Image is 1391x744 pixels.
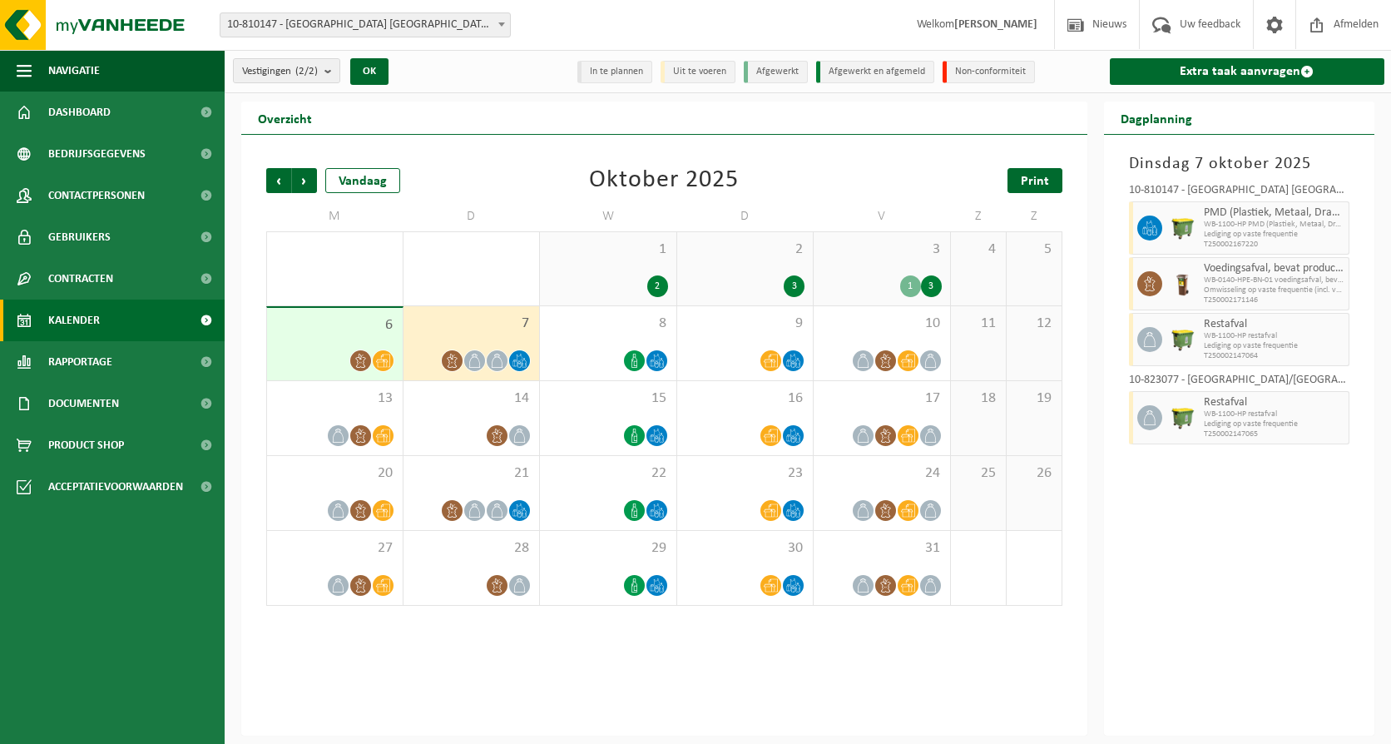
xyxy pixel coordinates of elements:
[1129,185,1350,201] div: 10-810147 - [GEOGRAPHIC_DATA] [GEOGRAPHIC_DATA] - [GEOGRAPHIC_DATA]
[900,275,921,297] div: 1
[822,315,942,333] span: 10
[48,300,100,341] span: Kalender
[1204,206,1345,220] span: PMD (Plastiek, Metaal, Drankkartons) (bedrijven)
[412,464,532,483] span: 21
[275,389,394,408] span: 13
[677,201,814,231] td: D
[1021,175,1049,188] span: Print
[686,315,805,333] span: 9
[959,315,997,333] span: 11
[1171,216,1195,241] img: WB-1100-HPE-GN-50
[412,539,532,558] span: 28
[548,389,668,408] span: 15
[744,61,808,83] li: Afgewerkt
[822,241,942,259] span: 3
[1204,419,1345,429] span: Lediging op vaste frequentie
[1171,405,1195,430] img: WB-1100-HPE-GN-50
[1204,285,1345,295] span: Omwisseling op vaste frequentie (incl. verwerking)
[403,201,541,231] td: D
[1171,271,1195,296] img: WB-0140-HPE-BN-06
[1204,318,1345,331] span: Restafval
[1129,374,1350,391] div: 10-823077 - [GEOGRAPHIC_DATA]/[GEOGRAPHIC_DATA] - [GEOGRAPHIC_DATA]
[48,175,145,216] span: Contactpersonen
[275,539,394,558] span: 27
[686,539,805,558] span: 30
[943,61,1035,83] li: Non-conformiteit
[589,168,739,193] div: Oktober 2025
[661,61,735,83] li: Uit te voeren
[959,464,997,483] span: 25
[577,61,652,83] li: In te plannen
[1007,168,1062,193] a: Print
[686,389,805,408] span: 16
[1204,230,1345,240] span: Lediging op vaste frequentie
[1204,351,1345,361] span: T250002147064
[48,216,111,258] span: Gebruikers
[48,424,124,466] span: Product Shop
[1204,262,1345,275] span: Voedingsafval, bevat producten van dierlijke oorsprong, onverpakt, categorie 3
[1110,58,1385,85] a: Extra taak aanvragen
[1204,240,1345,250] span: T250002167220
[48,466,183,508] span: Acceptatievoorwaarden
[1204,341,1345,351] span: Lediging op vaste frequentie
[233,58,340,83] button: Vestigingen(2/2)
[266,201,403,231] td: M
[48,258,113,300] span: Contracten
[686,241,805,259] span: 2
[1171,327,1195,352] img: WB-1100-HPE-GN-50
[242,59,318,84] span: Vestigingen
[822,464,942,483] span: 24
[1015,315,1053,333] span: 12
[784,275,804,297] div: 3
[647,275,668,297] div: 2
[814,201,951,231] td: V
[548,315,668,333] span: 8
[220,12,511,37] span: 10-810147 - VAN DER VALK HOTEL ANTWERPEN NV - BORGERHOUT
[959,241,997,259] span: 4
[275,464,394,483] span: 20
[1129,151,1350,176] h3: Dinsdag 7 oktober 2025
[292,168,317,193] span: Volgende
[959,389,997,408] span: 18
[951,201,1007,231] td: Z
[48,133,146,175] span: Bedrijfsgegevens
[548,464,668,483] span: 22
[1204,409,1345,419] span: WB-1100-HP restafval
[1104,102,1209,134] h2: Dagplanning
[325,168,400,193] div: Vandaag
[1204,331,1345,341] span: WB-1100-HP restafval
[295,66,318,77] count: (2/2)
[921,275,942,297] div: 3
[241,102,329,134] h2: Overzicht
[548,539,668,558] span: 29
[816,61,934,83] li: Afgewerkt en afgemeld
[822,389,942,408] span: 17
[412,315,532,333] span: 7
[822,539,942,558] span: 31
[1015,389,1053,408] span: 19
[350,58,389,85] button: OK
[48,92,111,133] span: Dashboard
[548,241,668,259] span: 1
[954,18,1037,31] strong: [PERSON_NAME]
[412,389,532,408] span: 14
[1204,275,1345,285] span: WB-0140-HPE-BN-01 voedingsafval, bevat prod van dierl oorspr
[1015,464,1053,483] span: 26
[1204,295,1345,305] span: T250002171146
[48,341,112,383] span: Rapportage
[1204,396,1345,409] span: Restafval
[540,201,677,231] td: W
[1204,429,1345,439] span: T250002147065
[48,383,119,424] span: Documenten
[220,13,510,37] span: 10-810147 - VAN DER VALK HOTEL ANTWERPEN NV - BORGERHOUT
[686,464,805,483] span: 23
[275,316,394,335] span: 6
[266,168,291,193] span: Vorige
[1015,241,1053,259] span: 5
[48,50,100,92] span: Navigatie
[1007,201,1062,231] td: Z
[1204,220,1345,230] span: WB-1100-HP PMD (Plastiek, Metaal, Drankkartons) (bedrijven)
